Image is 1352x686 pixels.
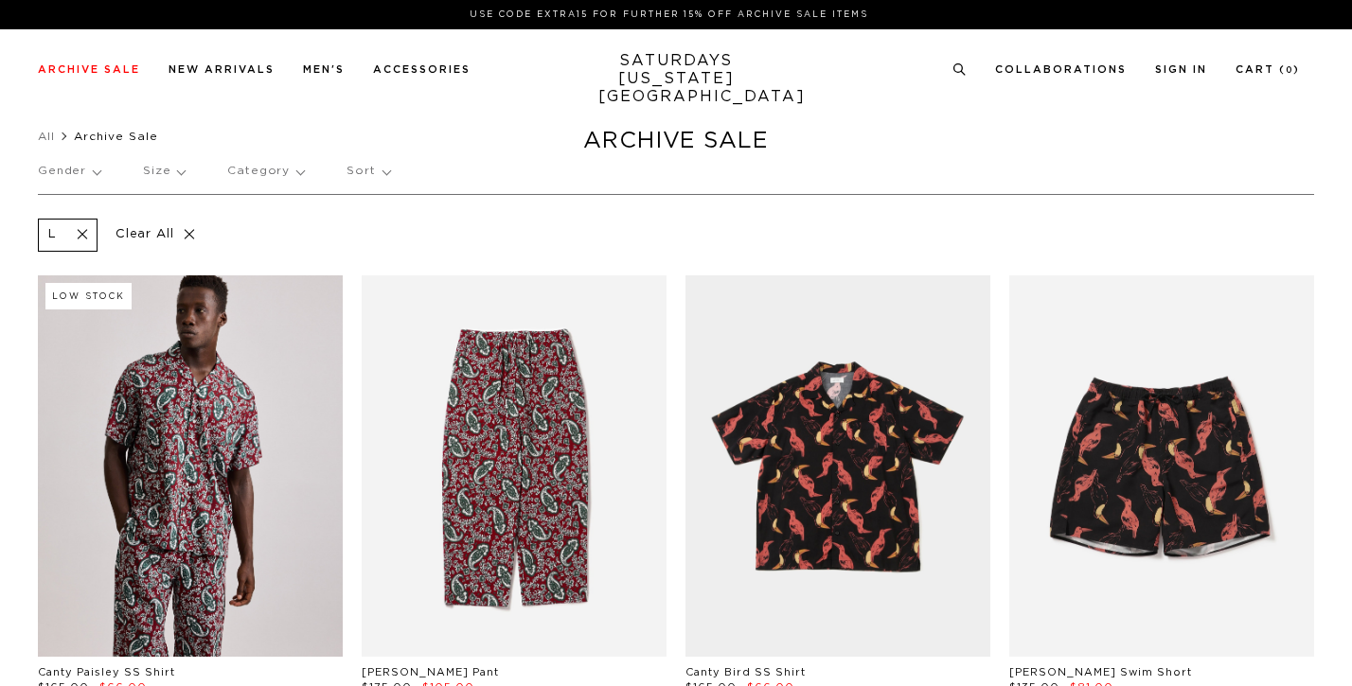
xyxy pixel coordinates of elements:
[598,52,755,106] a: SATURDAYS[US_STATE][GEOGRAPHIC_DATA]
[1155,64,1207,75] a: Sign In
[227,150,304,193] p: Category
[45,8,1292,22] p: Use Code EXTRA15 for Further 15% Off Archive Sale Items
[38,64,140,75] a: Archive Sale
[373,64,471,75] a: Accessories
[995,64,1127,75] a: Collaborations
[48,227,57,243] p: L
[107,219,205,252] p: Clear All
[347,150,389,193] p: Sort
[362,667,499,677] a: [PERSON_NAME] Pant
[303,64,345,75] a: Men's
[74,131,158,142] span: Archive Sale
[1009,667,1192,677] a: [PERSON_NAME] Swim Short
[38,131,55,142] a: All
[45,283,132,309] div: Low Stock
[38,667,175,677] a: Canty Paisley SS Shirt
[685,667,806,677] a: Canty Bird SS Shirt
[38,150,100,193] p: Gender
[143,150,185,193] p: Size
[1286,66,1293,75] small: 0
[169,64,275,75] a: New Arrivals
[1236,64,1300,75] a: Cart (0)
